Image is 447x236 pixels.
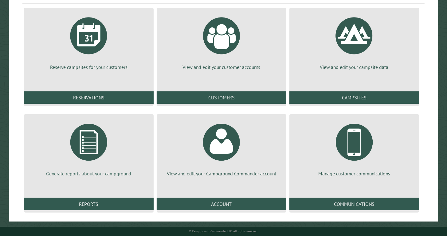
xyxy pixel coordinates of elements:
[31,13,146,70] a: Reserve campsites for your customers
[31,119,146,177] a: Generate reports about your campground
[31,64,146,70] p: Reserve campsites for your customers
[157,91,286,104] a: Customers
[164,13,279,70] a: View and edit your customer accounts
[157,198,286,210] a: Account
[297,119,412,177] a: Manage customer communications
[297,170,412,177] p: Manage customer communications
[24,198,154,210] a: Reports
[24,91,154,104] a: Reservations
[289,198,419,210] a: Communications
[297,13,412,70] a: View and edit your campsite data
[189,229,258,233] small: © Campground Commander LLC. All rights reserved.
[164,64,279,70] p: View and edit your customer accounts
[297,64,412,70] p: View and edit your campsite data
[164,170,279,177] p: View and edit your Campground Commander account
[289,91,419,104] a: Campsites
[164,119,279,177] a: View and edit your Campground Commander account
[31,170,146,177] p: Generate reports about your campground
